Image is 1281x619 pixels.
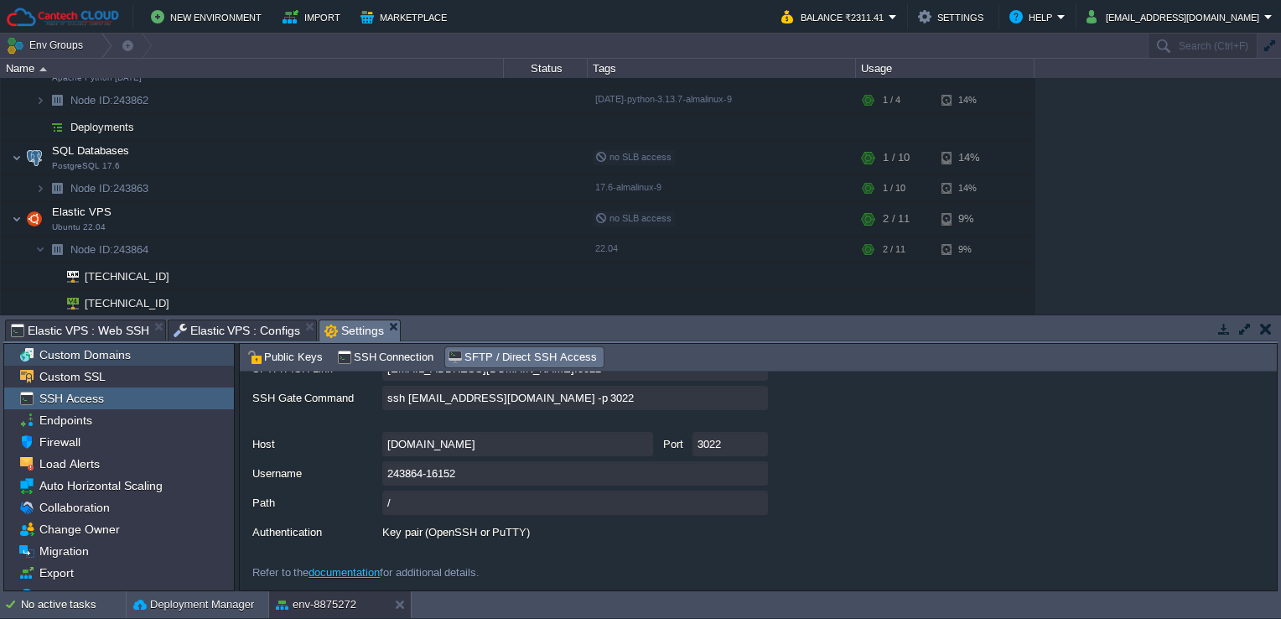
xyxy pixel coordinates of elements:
a: Custom Domains [36,347,133,362]
img: AMDAwAAAACH5BAEAAAAALAAAAAABAAEAAAICRAEAOw== [35,175,45,201]
div: No active tasks [21,591,126,618]
div: Refer to the for additional details. [252,549,768,579]
button: [EMAIL_ADDRESS][DOMAIN_NAME] [1087,7,1264,27]
div: Tags [589,59,855,78]
a: Load Alerts [36,456,102,471]
img: AMDAwAAAACH5BAEAAAAALAAAAAABAAEAAAICRAEAOw== [45,175,69,201]
img: AMDAwAAAACH5BAEAAAAALAAAAAABAAEAAAICRAEAOw== [23,141,46,174]
a: Info [36,587,62,602]
div: 1 / 4 [883,87,900,113]
div: 1 / 10 [883,175,905,201]
img: AMDAwAAAACH5BAEAAAAALAAAAAABAAEAAAICRAEAOw== [55,290,79,316]
a: Auto Horizontal Scaling [36,478,165,493]
img: AMDAwAAAACH5BAEAAAAALAAAAAABAAEAAAICRAEAOw== [35,87,45,113]
label: SSH Gate Command [252,386,381,407]
button: Settings [918,7,988,27]
img: AMDAwAAAACH5BAEAAAAALAAAAAABAAEAAAICRAEAOw== [35,114,45,140]
span: Public Keys [247,348,323,367]
span: no SLB access [595,213,672,223]
label: Username [252,461,381,482]
span: [DATE]-python-3.13.7-almalinux-9 [595,94,732,104]
img: AMDAwAAAACH5BAEAAAAALAAAAAABAAEAAAICRAEAOw== [45,237,69,263]
span: Node ID: [70,94,113,107]
a: [TECHNICAL_ID] [83,270,172,283]
div: Status [505,59,587,78]
img: AMDAwAAAACH5BAEAAAAALAAAAAABAAEAAAICRAEAOw== [55,263,79,289]
img: AMDAwAAAACH5BAEAAAAALAAAAAABAAEAAAICRAEAOw== [45,290,55,316]
a: [TECHNICAL_ID] [83,297,172,309]
span: Apache Python [DATE] [52,73,142,83]
div: Key pair (OpenSSH or PuTTY) [382,520,768,544]
a: Change Owner [36,522,122,537]
a: Migration [36,544,91,559]
img: AMDAwAAAACH5BAEAAAAALAAAAAABAAEAAAICRAEAOw== [39,67,47,71]
span: [TECHNICAL_ID] [83,263,172,289]
span: Settings [324,320,384,341]
span: Ubuntu 22.04 [52,222,106,232]
span: Elastic VPS : Web SSH [11,320,149,341]
span: 22.04 [595,243,618,253]
button: Deployment Manager [133,596,254,613]
span: 243863 [69,181,151,195]
a: Elastic VPSUbuntu 22.04 [50,205,114,218]
span: SSH Connection [337,348,434,367]
a: Firewall [36,434,83,450]
span: 243864 [69,242,151,257]
span: Collaboration [36,500,112,515]
a: Deployments [69,120,137,134]
a: SQL DatabasesPostgreSQL 17.6 [50,144,132,157]
div: 2 / 11 [883,202,910,236]
button: Marketplace [360,7,452,27]
span: Endpoints [36,413,95,428]
a: SSH Access [36,391,106,406]
a: Node ID:243862 [69,93,151,107]
img: Cantech Cloud [6,7,120,28]
button: env-8875272 [276,596,356,613]
div: Name [2,59,503,78]
span: Node ID: [70,243,113,256]
a: Node ID:243864 [69,242,151,257]
span: 17.6-almalinux-9 [595,182,661,192]
span: PostgreSQL 17.6 [52,161,120,171]
img: AMDAwAAAACH5BAEAAAAALAAAAAABAAEAAAICRAEAOw== [45,114,69,140]
span: no SLB access [595,152,672,162]
span: Elastic VPS : Configs [174,320,301,341]
span: Node ID: [70,182,113,195]
a: Node ID:243863 [69,181,151,195]
a: Export [36,565,76,580]
div: 2 / 11 [883,237,905,263]
a: Custom SSL [36,369,108,384]
button: New Environment [151,7,267,27]
label: Path [252,491,381,512]
img: AMDAwAAAACH5BAEAAAAALAAAAAABAAEAAAICRAEAOw== [12,202,22,236]
button: Balance ₹2311.41 [781,7,889,27]
div: 14% [941,175,996,201]
label: Host [252,432,381,453]
img: AMDAwAAAACH5BAEAAAAALAAAAAABAAEAAAICRAEAOw== [23,202,46,236]
span: 243862 [69,93,151,107]
img: AMDAwAAAACH5BAEAAAAALAAAAAABAAEAAAICRAEAOw== [45,87,69,113]
div: 9% [941,202,996,236]
button: Env Groups [6,34,89,57]
span: [TECHNICAL_ID] [83,290,172,316]
button: Help [1009,7,1057,27]
div: Usage [857,59,1034,78]
div: 9% [941,237,996,263]
button: Import [283,7,345,27]
img: AMDAwAAAACH5BAEAAAAALAAAAAABAAEAAAICRAEAOw== [35,237,45,263]
span: SQL Databases [50,143,132,158]
label: Port [657,432,689,453]
img: AMDAwAAAACH5BAEAAAAALAAAAAABAAEAAAICRAEAOw== [45,263,55,289]
span: SFTP / Direct SSH Access [448,348,596,367]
